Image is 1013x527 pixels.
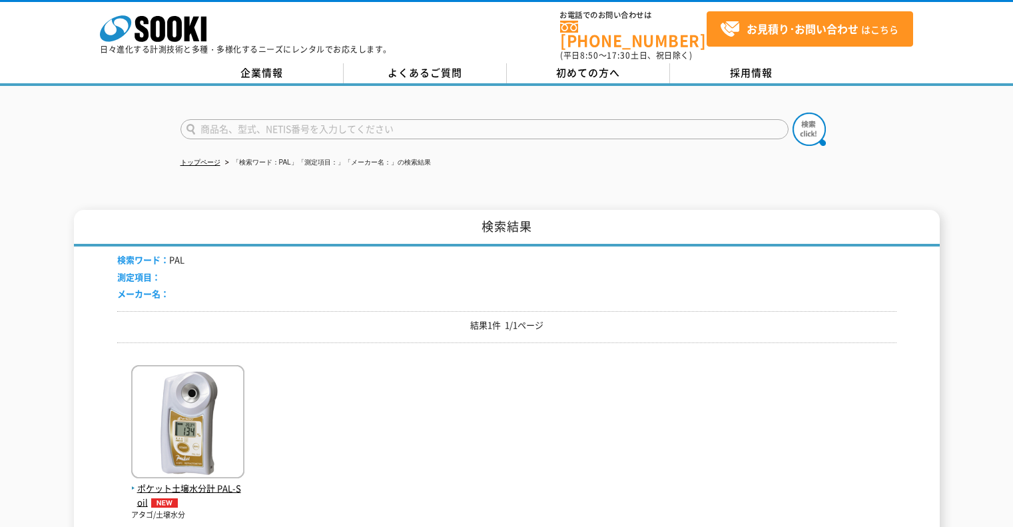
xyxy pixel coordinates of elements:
[117,270,161,283] span: 測定項目：
[670,63,833,83] a: 採用情報
[131,365,244,482] img: PAL-Soil
[556,65,620,80] span: 初めての方へ
[117,253,169,266] span: 検索ワード：
[180,63,344,83] a: 企業情報
[180,119,789,139] input: 商品名、型式、NETIS番号を入力してください
[180,159,220,166] a: トップページ
[148,498,181,508] img: NEW
[117,318,896,332] p: 結果1件 1/1ページ
[560,11,707,19] span: お電話でのお問い合わせは
[222,156,431,170] li: 「検索ワード：PAL」「測定項目：」「メーカー名：」の検索結果
[560,21,707,48] a: [PHONE_NUMBER]
[117,287,169,300] span: メーカー名：
[344,63,507,83] a: よくあるご質問
[131,510,244,521] p: アタゴ/土壌水分
[707,11,913,47] a: お見積り･お問い合わせはこちら
[580,49,599,61] span: 8:50
[131,468,244,509] a: ポケット土壌水分計 PAL-SoilNEW
[560,49,692,61] span: (平日 ～ 土日、祝日除く)
[117,253,184,267] li: PAL
[607,49,631,61] span: 17:30
[100,45,392,53] p: 日々進化する計測技術と多種・多様化するニーズにレンタルでお応えします。
[507,63,670,83] a: 初めての方へ
[793,113,826,146] img: btn_search.png
[747,21,858,37] strong: お見積り･お問い合わせ
[131,482,244,510] span: ポケット土壌水分計 PAL-Soil
[720,19,898,39] span: はこちら
[74,210,940,247] h1: 検索結果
